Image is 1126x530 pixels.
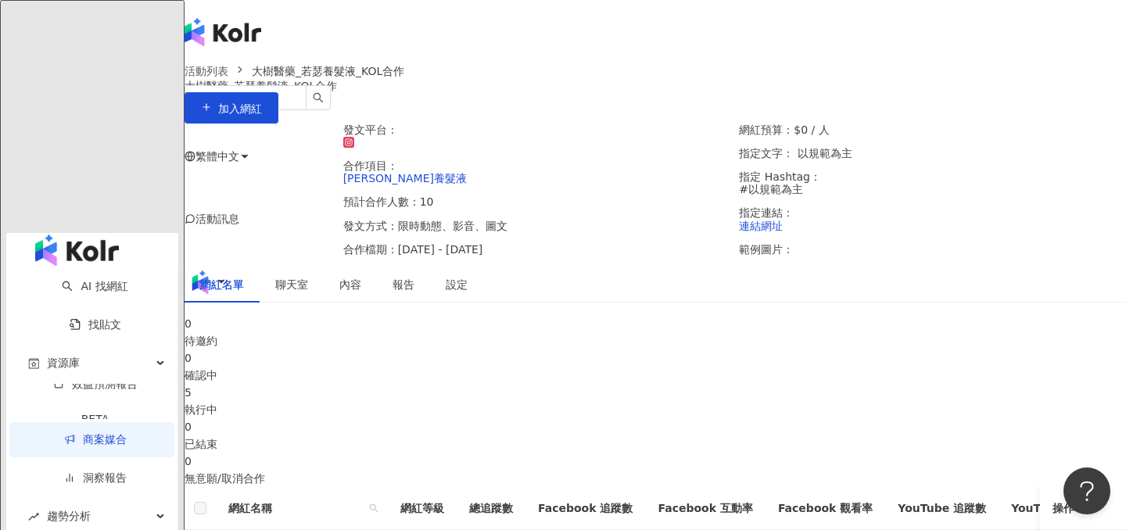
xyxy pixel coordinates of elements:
a: 商案媒合 [64,433,127,446]
p: 發文方式：限時動態、影音、圖文 [343,220,730,232]
th: YouTube 追蹤數 [885,487,999,530]
div: 已結束 [185,435,1126,453]
div: 內容 [339,276,361,293]
div: 網紅名單 [200,276,244,293]
a: 洞察報告 [64,471,127,484]
a: 活動列表 [181,63,231,80]
iframe: Help Scout Beacon - Open [1063,467,1110,514]
img: 若瑟養髮液 [180,195,339,195]
th: Facebook 觀看率 [766,487,885,530]
span: 活動訊息 [195,213,239,225]
span: 大樹醫藥_若瑟養髮液_KOL合作 [185,80,337,92]
div: 5 [185,384,1126,401]
p: 預計合作人數：10 [343,195,730,208]
span: 大樹醫藥_若瑟養髮液_KOL合作 [252,65,404,77]
a: [PERSON_NAME]養髮液 [343,172,467,184]
img: logo [35,235,119,266]
button: 加入網紅 [185,92,278,124]
a: 連結網址 [739,220,783,232]
span: search [369,503,378,513]
div: 0 [185,349,1126,367]
th: 操作 [1040,487,1126,530]
div: 報告 [393,276,414,293]
span: 聊天室 [275,279,308,290]
a: 效益預測報告BETA [28,378,162,437]
a: searchAI 找網紅 [62,280,127,292]
span: search [313,92,324,103]
div: 待邀約 [185,332,1126,349]
p: 範例圖片： [739,243,1126,256]
span: search [366,496,382,520]
a: 找貼文 [70,318,121,331]
div: 設定 [446,276,468,293]
p: 合作檔期：[DATE] - [DATE] [343,243,730,256]
p: #以規範為主 [739,183,1126,195]
span: rise [28,511,39,522]
div: 無意願/取消合作 [185,470,1126,487]
p: 網紅預算：$0 / 人 [739,124,1126,136]
span: 加入網紅 [218,102,262,115]
th: YouTube 互動率 [999,487,1112,530]
p: 指定 Hashtag： [739,170,1126,195]
img: logo [185,18,261,46]
div: 確認中 [185,367,1126,384]
th: Facebook 互動率 [645,487,765,530]
div: 0 [185,418,1126,435]
span: 資源庫 [47,346,80,381]
th: Facebook 追蹤數 [525,487,645,530]
p: 指定連結： [739,206,1126,231]
div: 0 [185,453,1126,470]
span: 網紅名稱 [228,500,363,517]
p: 合作項目： [343,159,730,184]
div: 執行中 [185,401,1126,418]
th: 總追蹤數 [457,487,525,530]
p: 指定文字： 以規範為主 [739,147,1126,159]
th: 網紅等級 [388,487,457,530]
div: 0 [185,315,1126,332]
p: 發文平台： [343,124,730,149]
